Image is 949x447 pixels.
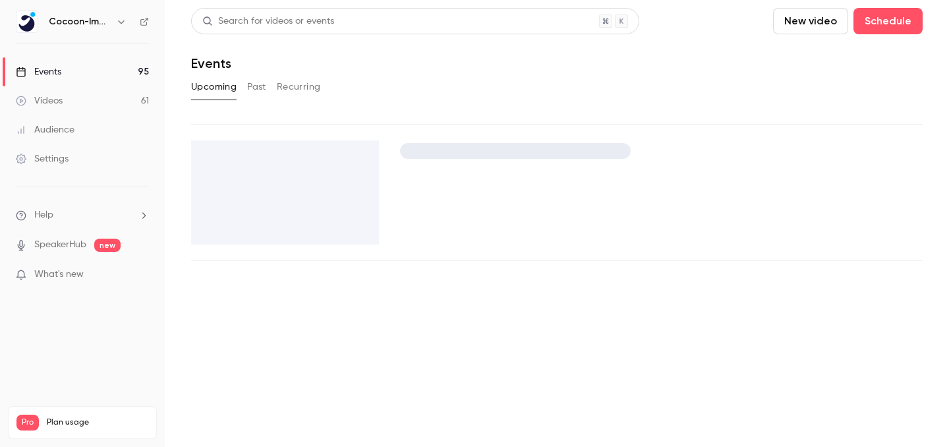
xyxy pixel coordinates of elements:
div: Events [16,65,61,78]
li: help-dropdown-opener [16,208,149,222]
div: Audience [16,123,74,136]
span: Help [34,208,53,222]
h1: Events [191,55,231,71]
div: Videos [16,94,63,107]
span: What's new [34,268,84,282]
button: Past [247,76,266,98]
a: SpeakerHub [34,238,86,252]
span: Plan usage [47,417,148,428]
div: Settings [16,152,69,165]
div: Search for videos or events [202,15,334,28]
button: New video [773,8,848,34]
button: Recurring [277,76,321,98]
span: new [94,239,121,252]
button: Upcoming [191,76,237,98]
button: Schedule [853,8,923,34]
h6: Cocoon-Immo [49,15,111,28]
img: Cocoon-Immo [16,11,38,32]
span: Pro [16,415,39,431]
